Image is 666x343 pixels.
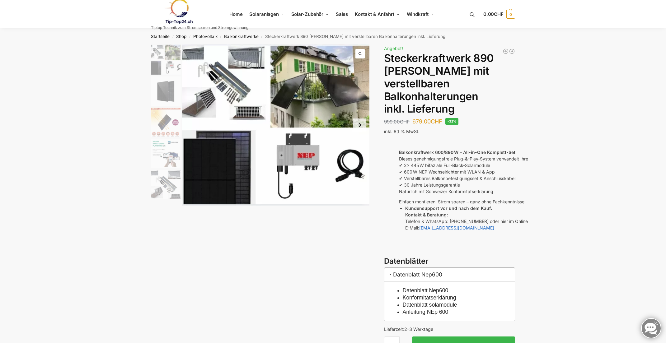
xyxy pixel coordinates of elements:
span: / [170,34,176,39]
a: Solar-Zubehör [288,0,331,28]
img: Komplett mit Balkonhalterung [182,44,369,206]
span: 2-3 Werktage [404,327,433,332]
a: 860 Watt Komplett mit BalkonhalterungKomplett mit Balkonhalterung [182,44,369,206]
nav: Breadcrumb [140,28,526,44]
img: Komplett mit Balkonhalterung [151,44,181,75]
span: / [186,34,193,39]
bdi: 999,00 [384,119,410,125]
img: Aufstaenderung-Balkonkraftwerk_713x [151,170,181,199]
h3: Datenblätter [384,256,515,267]
a: Kontakt & Anfahrt [352,0,402,28]
a: Solaranlagen [247,0,287,28]
span: 0 [506,10,515,19]
a: Windkraft [404,0,437,28]
p: Natürlich mit Schweizer Konformitätserklärung [399,188,633,195]
span: CHF [400,119,410,125]
a: Shop [176,34,186,39]
span: CHF [494,11,504,17]
strong: Kundensupport vor und nach dem Kauf: [405,206,492,211]
p: Tiptop Technik zum Stromsparen und Stromgewinnung [151,26,248,30]
li: Telefon & WhatsApp: [PHONE_NUMBER] oder hier im Online Chat unter E-Mail: [405,205,633,231]
a: Startseite [151,34,170,39]
span: Solar-Zubehör [291,11,324,17]
a: Datenblatt Nep600 [403,287,448,294]
bdi: 679,00 [412,118,442,125]
a: Konformitätserklärung [403,294,456,301]
p: Einfach montieren, Strom sparen – ganz ohne Fachkenntnisse! [399,198,633,205]
img: H2c172fe1dfc145729fae6a5890126e09w.jpg_960x960_39c920dd-527c-43d8-9d2f-57e1d41b5fed_1445x [151,139,181,168]
a: Balkonkraftwerk 445/600 Watt Bificial [509,48,515,54]
h3: Datenblatt Nep600 [384,267,515,281]
a: Photovoltaik [193,34,218,39]
span: Windkraft [407,11,429,17]
span: Solaranlagen [249,11,279,17]
a: Anleitung NEp 600 [403,309,448,315]
span: 0,00 [483,11,504,17]
strong: Kontakt & Beratung: [405,212,448,217]
span: CHF [431,118,442,125]
a: Sales [333,0,350,28]
a: [EMAIL_ADDRESS][DOMAIN_NAME] [419,225,494,230]
a: 0,00CHF 0 [483,5,515,24]
span: Lieferzeit: [384,327,433,332]
span: / [259,34,265,39]
span: Angebot! [384,46,403,51]
p: Dieses genehmigungsfreie Plug-&-Play-System verwandelt Ihren Balkon im Handumdrehen in eine Strom... [399,149,633,188]
span: Sales [336,11,348,17]
span: / [218,34,224,39]
span: inkl. 8,1 % MwSt. [384,129,420,134]
span: -32% [445,118,459,125]
h1: Steckerkraftwerk 890 [PERSON_NAME] mit verstellbaren Balkonhalterungen inkl. Lieferung [384,52,515,115]
a: Datenblatt solamodule [403,302,457,308]
button: Next slide [353,118,366,132]
a: Balkonkraftwerke [224,34,259,39]
img: Bificial 30 % mehr Leistung [151,108,181,137]
img: Maysun [151,76,181,106]
a: 890/600 Watt bificiales Balkonkraftwerk mit 1 kWh smarten Speicher [503,48,509,54]
strong: Balkonkraftwerk 600/890 W – All-in-One Komplett-Set [399,150,515,155]
span: Kontakt & Anfahrt [355,11,394,17]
